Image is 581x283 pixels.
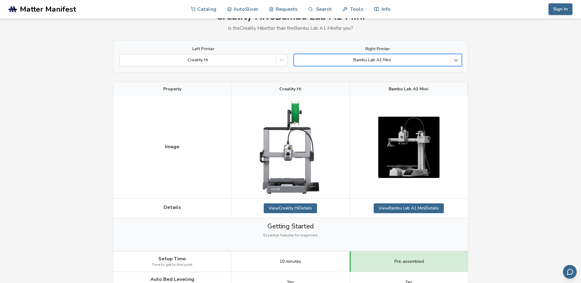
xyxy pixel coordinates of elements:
span: 10 minutes [280,259,301,264]
img: Creality Hi [260,101,321,194]
img: Bambu Lab A1 Mini [378,117,440,178]
button: Sign In [549,3,572,15]
span: Property [163,87,181,92]
label: Left Printer [119,47,288,51]
p: Is the Creality Hi better than the Bambu Lab A1 Mini for you? [113,25,468,31]
a: ViewBambu Lab A1 MiniDetails [374,203,444,213]
span: Details [164,205,181,210]
span: Creality Hi [279,87,301,92]
span: Pre-assembled [394,259,424,264]
a: ViewCreality HiDetails [264,203,317,213]
span: Bambu Lab A1 Mini [389,87,428,92]
button: Send feedback via email [563,265,577,279]
span: Matter Manifest [20,5,76,13]
span: Essential features for beginners [263,233,318,238]
input: Creality Hi [123,58,124,62]
span: Getting Started [267,223,314,230]
span: Time to get to first print [152,263,192,267]
span: Image [165,144,179,149]
span: Auto Bed Leveling [150,277,194,282]
label: Right Printer [294,47,462,51]
h1: Creality Hi vs Bambu Lab A1 Mini [113,11,468,22]
span: Setup Time [158,256,186,262]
